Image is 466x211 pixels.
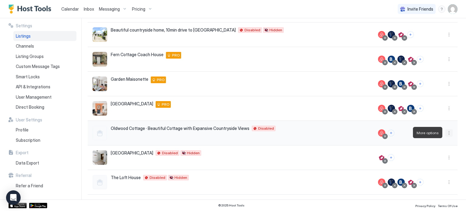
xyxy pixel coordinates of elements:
[13,158,76,168] a: Data Export
[445,105,453,112] button: More options
[111,175,141,180] span: The Loft House
[16,127,29,133] span: Profile
[8,5,54,14] a: Host Tools Logo
[445,179,453,186] button: More options
[218,203,245,207] span: © 2025 Host Tools
[93,52,107,66] div: listing image
[13,72,76,82] a: Smart Locks
[13,181,76,191] a: Refer a Friend
[93,27,107,42] div: listing image
[132,6,145,12] span: Pricing
[415,204,435,208] span: Privacy Policy
[162,102,170,107] span: PRO
[16,173,32,178] span: Referral
[438,5,445,13] div: menu
[111,27,236,33] span: Beautiful countryside home, 10min drive to [GEOGRAPHIC_DATA]
[445,31,453,38] button: More options
[13,125,76,135] a: Profile
[438,204,458,208] span: Terms Of Use
[417,131,439,135] span: More options
[111,150,153,156] span: [GEOGRAPHIC_DATA]
[445,179,453,186] div: menu
[388,130,394,136] button: Connect channels
[16,74,40,80] span: Smart Locks
[16,150,29,155] span: Export
[16,23,32,29] span: Settings
[445,105,453,112] div: menu
[99,6,120,12] span: Messaging
[172,53,180,58] span: PRO
[16,117,42,123] span: User Settings
[417,105,424,112] button: Connect channels
[13,82,76,92] a: API & Integrations
[415,202,435,209] a: Privacy Policy
[61,6,79,12] a: Calendar
[445,154,453,161] button: More options
[13,135,76,145] a: Subscription
[111,77,148,82] span: Garden Maisonette
[13,41,76,51] a: Channels
[111,52,164,57] span: Fern Cottage Coach House
[84,6,94,12] a: Inbox
[93,150,107,165] div: listing image
[16,183,43,189] span: Refer a Friend
[448,4,458,14] div: User profile
[438,202,458,209] a: Terms Of Use
[445,154,453,161] div: menu
[16,84,50,90] span: API & Integrations
[16,138,40,143] span: Subscription
[13,102,76,112] a: Direct Booking
[13,51,76,62] a: Listing Groups
[111,101,153,107] span: [GEOGRAPHIC_DATA]
[111,126,249,131] span: Oldwood Cottage · Beautiful Cottage with Expansive Countryside Views
[16,43,34,49] span: Channels
[16,33,31,39] span: Listings
[445,129,453,137] button: More options
[445,80,453,87] button: More options
[417,56,424,63] button: Connect channels
[16,94,52,100] span: User Management
[13,92,76,102] a: User Management
[16,54,44,59] span: Listing Groups
[6,190,21,205] div: Open Intercom Messenger
[445,56,453,63] div: menu
[445,56,453,63] button: More options
[16,160,39,166] span: Data Export
[29,203,47,208] a: Google Play Store
[445,31,453,38] div: menu
[417,80,424,87] button: Connect channels
[93,101,107,116] div: listing image
[407,6,433,12] span: Invite Friends
[445,80,453,87] div: menu
[8,203,27,208] a: App Store
[157,77,165,83] span: PRO
[13,31,76,41] a: Listings
[407,31,414,38] button: Connect channels
[16,64,60,69] span: Custom Message Tags
[388,154,394,161] button: Connect channels
[417,179,424,185] button: Connect channels
[93,77,107,91] div: listing image
[445,129,453,137] div: menu
[16,104,44,110] span: Direct Booking
[13,61,76,72] a: Custom Message Tags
